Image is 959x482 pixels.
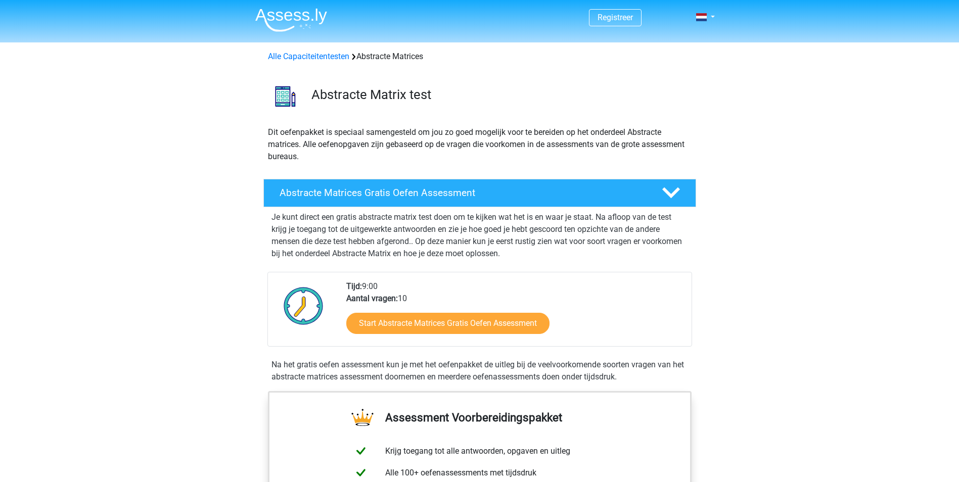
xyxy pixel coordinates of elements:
img: abstracte matrices [264,75,307,118]
b: Aantal vragen: [346,294,398,303]
p: Je kunt direct een gratis abstracte matrix test doen om te kijken wat het is en waar je staat. Na... [271,211,688,260]
h4: Abstracte Matrices Gratis Oefen Assessment [280,187,646,199]
b: Tijd: [346,281,362,291]
a: Abstracte Matrices Gratis Oefen Assessment [259,179,700,207]
a: Registreer [598,13,633,22]
a: Start Abstracte Matrices Gratis Oefen Assessment [346,313,550,334]
div: Na het gratis oefen assessment kun je met het oefenpakket de uitleg bij de veelvoorkomende soorte... [267,359,692,383]
p: Dit oefenpakket is speciaal samengesteld om jou zo goed mogelijk voor te bereiden op het onderdee... [268,126,692,163]
a: Alle Capaciteitentesten [268,52,349,61]
h3: Abstracte Matrix test [311,87,688,103]
div: Abstracte Matrices [264,51,696,63]
div: 9:00 10 [339,280,691,346]
img: Klok [278,280,329,331]
img: Assessly [255,8,327,32]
